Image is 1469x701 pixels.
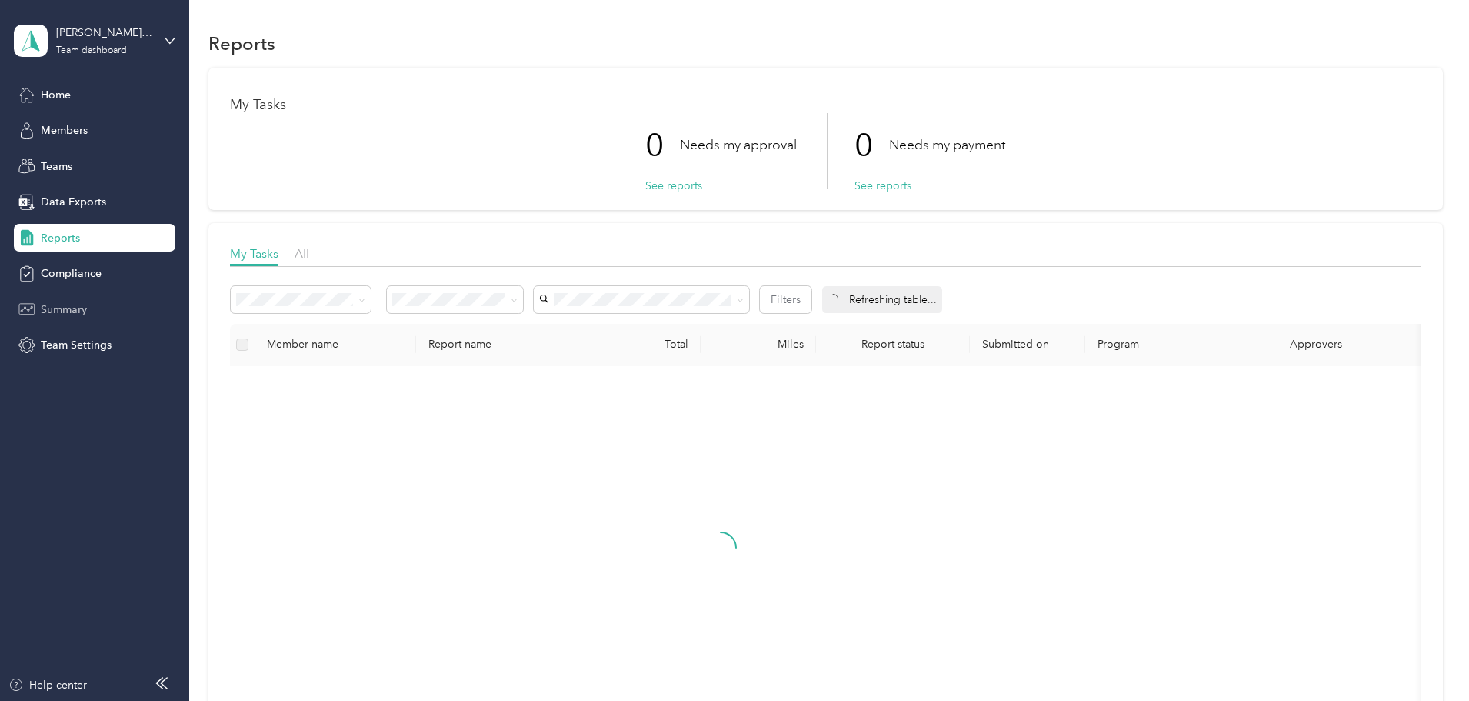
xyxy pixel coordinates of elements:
[8,677,87,693] button: Help center
[267,338,404,351] div: Member name
[598,338,688,351] div: Total
[230,97,1421,113] h1: My Tasks
[295,246,309,261] span: All
[1277,324,1431,366] th: Approvers
[41,159,72,175] span: Teams
[255,324,416,366] th: Member name
[208,35,275,52] h1: Reports
[970,324,1085,366] th: Submitted on
[645,113,680,178] p: 0
[41,87,71,103] span: Home
[41,230,80,246] span: Reports
[854,178,911,194] button: See reports
[41,337,112,353] span: Team Settings
[416,324,585,366] th: Report name
[41,265,102,282] span: Compliance
[822,286,942,313] div: Refreshing table...
[1383,615,1469,701] iframe: Everlance-gr Chat Button Frame
[230,246,278,261] span: My Tasks
[56,25,152,41] div: [PERSON_NAME] team
[1085,324,1277,366] th: Program
[56,46,127,55] div: Team dashboard
[828,338,958,351] span: Report status
[41,302,87,318] span: Summary
[41,194,106,210] span: Data Exports
[41,122,88,139] span: Members
[680,135,797,155] p: Needs my approval
[889,135,1005,155] p: Needs my payment
[645,178,702,194] button: See reports
[760,286,811,313] button: Filters
[713,338,804,351] div: Miles
[854,113,889,178] p: 0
